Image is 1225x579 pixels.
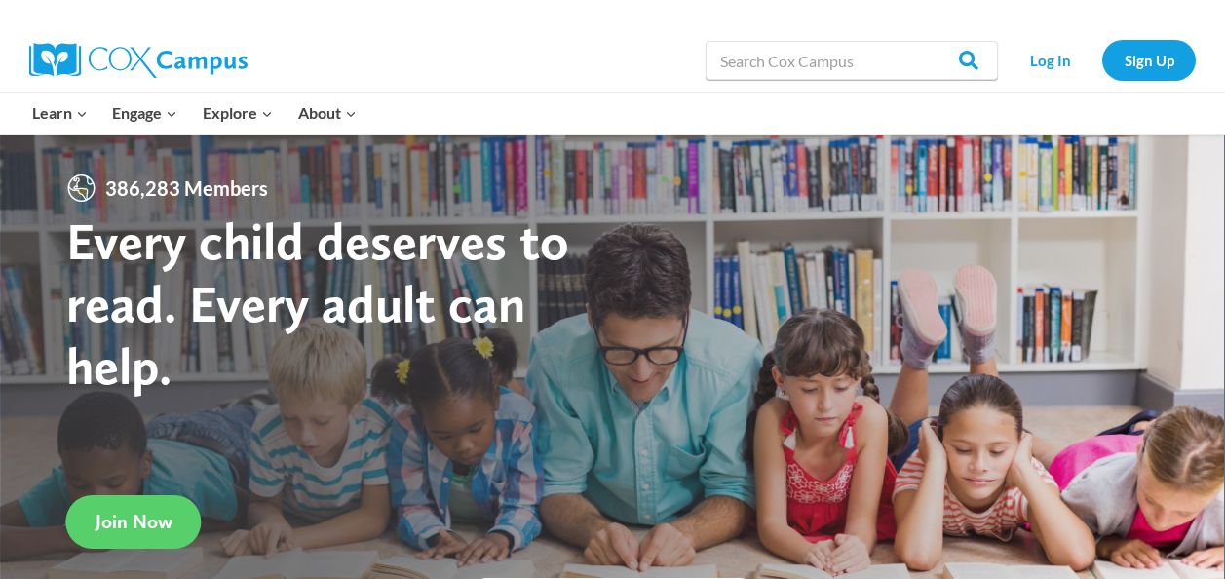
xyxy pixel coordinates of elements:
[706,41,998,80] input: Search Cox Campus
[66,495,202,549] a: Join Now
[203,100,273,126] span: Explore
[32,100,88,126] span: Learn
[19,93,368,134] nav: Primary Navigation
[1008,40,1196,80] nav: Secondary Navigation
[1102,40,1196,80] a: Sign Up
[29,43,248,78] img: Cox Campus
[66,210,569,396] strong: Every child deserves to read. Every adult can help.
[1008,40,1092,80] a: Log In
[96,510,172,533] span: Join Now
[97,173,276,204] span: 386,283 Members
[112,100,177,126] span: Engage
[298,100,357,126] span: About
